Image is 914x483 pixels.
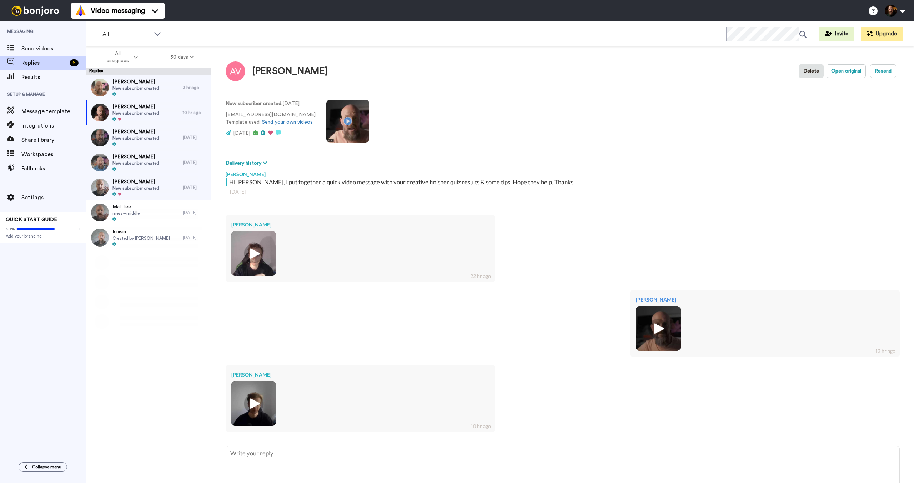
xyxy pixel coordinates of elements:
div: [DATE] [183,235,208,240]
button: Open original [827,64,866,78]
img: c8e33ea7-cb5b-4498-8f66-3f9a74d10bf5-thumb.jpg [231,381,276,426]
div: [DATE] [230,188,895,195]
span: Replies [21,59,67,67]
div: [DATE] [183,210,208,215]
button: Upgrade [861,27,903,41]
img: ic_play_thick.png [648,319,668,338]
div: 6 [70,59,79,66]
div: 10 hr ago [470,423,491,430]
div: [PERSON_NAME] [252,66,328,76]
span: All [102,30,150,39]
span: QUICK START GUIDE [6,217,57,222]
div: [PERSON_NAME] [226,167,900,178]
img: b57eb4c0-ee95-47c8-98a1-560fac063961-thumb.jpg [91,104,109,121]
img: b08d9885-6922-4c62-885e-383dd6a2f5e0-thumb.jpg [91,179,109,196]
img: ic_play_thick.png [244,244,263,263]
div: [PERSON_NAME] [231,371,489,378]
img: ic_play_thick.png [244,394,263,413]
a: [PERSON_NAME]New subscriber created[DATE] [86,150,211,175]
a: Send your own videos [262,120,313,125]
div: 13 hr ago [875,348,895,355]
button: Collapse menu [19,462,67,472]
div: [DATE] [183,185,208,190]
button: All assignees [87,47,154,67]
button: Invite [819,27,854,41]
a: [PERSON_NAME]New subscriber created[DATE] [86,125,211,150]
a: [PERSON_NAME]New subscriber created10 hr ago [86,100,211,125]
span: Mal Tee [112,203,140,210]
img: bj-logo-header-white.svg [9,6,62,16]
span: messy-middle [112,210,140,216]
img: e6c72e83-db37-4540-ba85-9359b027dbe1-thumb.jpg [231,231,276,276]
span: Send videos [21,44,86,53]
div: 3 hr ago [183,85,208,90]
span: Collapse menu [32,464,61,470]
span: Results [21,73,86,81]
span: [PERSON_NAME] [112,128,159,135]
span: Integrations [21,121,86,130]
a: [PERSON_NAME]New subscriber created3 hr ago [86,75,211,100]
a: RóisínCreated by [PERSON_NAME][DATE] [86,225,211,250]
div: [DATE] [183,160,208,165]
p: [EMAIL_ADDRESS][DOMAIN_NAME] Template used: [226,111,316,126]
span: Message template [21,107,86,116]
span: Fallbacks [21,164,86,173]
span: Created by [PERSON_NAME] [112,235,170,241]
img: 45d06eb1-4205-44ad-a170-9134272a5604-thumb.jpg [91,204,109,221]
img: c8d1e1a1-18f0-4f0a-8097-1d1f7f40c69b-thumb.jpg [636,306,681,351]
span: Share library [21,136,86,144]
button: Resend [870,64,896,78]
span: New subscriber created [112,160,159,166]
span: New subscriber created [112,185,159,191]
img: Image of Alex V [226,61,245,81]
span: Video messaging [91,6,145,16]
img: vm-color.svg [75,5,86,16]
span: New subscriber created [112,110,159,116]
div: [DATE] [183,135,208,140]
span: New subscriber created [112,135,159,141]
img: f9fe80a6-8ada-4528-8a4a-856b0a58d52b-thumb.jpg [91,154,109,171]
span: [PERSON_NAME] [112,153,159,160]
span: All assignees [103,50,132,64]
span: Workspaces [21,150,86,159]
div: 10 hr ago [183,110,208,115]
span: [PERSON_NAME] [112,78,159,85]
span: [DATE] [233,131,250,136]
div: 22 hr ago [470,273,491,280]
span: 60% [6,226,15,232]
div: [PERSON_NAME] [231,221,489,228]
div: Replies [86,68,211,75]
span: Add your branding [6,233,80,239]
a: Mal Teemessy-middle[DATE] [86,200,211,225]
strong: New subscriber created [226,101,281,106]
img: 4fdba7da-6853-45f6-bad0-99c04b3c0d12-thumb.jpg [91,229,109,247]
a: [PERSON_NAME]New subscriber created[DATE] [86,175,211,200]
div: [PERSON_NAME] [636,296,894,303]
img: 127685a6-9000-4233-803e-0fb62c744a5c-thumb.jpg [91,129,109,146]
span: Settings [21,193,86,202]
img: 2800ebd0-c511-4eaf-bc36-119368faebbe-thumb.jpg [91,79,109,96]
button: Delete [799,64,824,78]
span: New subscriber created [112,85,159,91]
span: [PERSON_NAME] [112,103,159,110]
span: [PERSON_NAME] [112,178,159,185]
p: : [DATE] [226,100,316,108]
span: Róisín [112,228,170,235]
div: Hi [PERSON_NAME], I put together a quick video message with your creative finisher quiz results &... [229,178,898,186]
button: 30 days [154,51,210,64]
button: Delivery history [226,159,269,167]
